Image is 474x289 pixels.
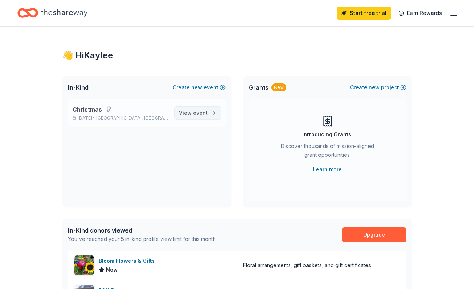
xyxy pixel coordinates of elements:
[62,50,412,61] div: 👋 Hi Kaylee
[74,255,94,275] img: Image for Bloom Flowers & Gifts
[302,130,353,139] div: Introducing Grants!
[17,4,87,22] a: Home
[174,106,221,120] a: View event
[106,265,118,274] span: New
[278,142,377,162] div: Discover thousands of mission-aligned grant opportunities.
[193,110,208,116] span: event
[96,115,168,121] span: [GEOGRAPHIC_DATA], [GEOGRAPHIC_DATA]
[73,105,102,114] span: Christmas
[73,115,168,121] p: [DATE] •
[68,226,217,235] div: In-Kind donors viewed
[179,109,208,117] span: View
[99,257,158,265] div: Bloom Flowers & Gifts
[350,83,406,92] button: Createnewproject
[369,83,380,92] span: new
[191,83,202,92] span: new
[394,7,446,20] a: Earn Rewards
[271,83,286,91] div: New
[68,235,217,243] div: You've reached your 5 in-kind profile view limit for this month.
[342,227,406,242] a: Upgrade
[337,7,391,20] a: Start free trial
[68,83,89,92] span: In-Kind
[249,83,269,92] span: Grants
[243,261,371,270] div: Floral arrangements, gift baskets, and gift certificates
[173,83,226,92] button: Createnewevent
[313,165,342,174] a: Learn more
